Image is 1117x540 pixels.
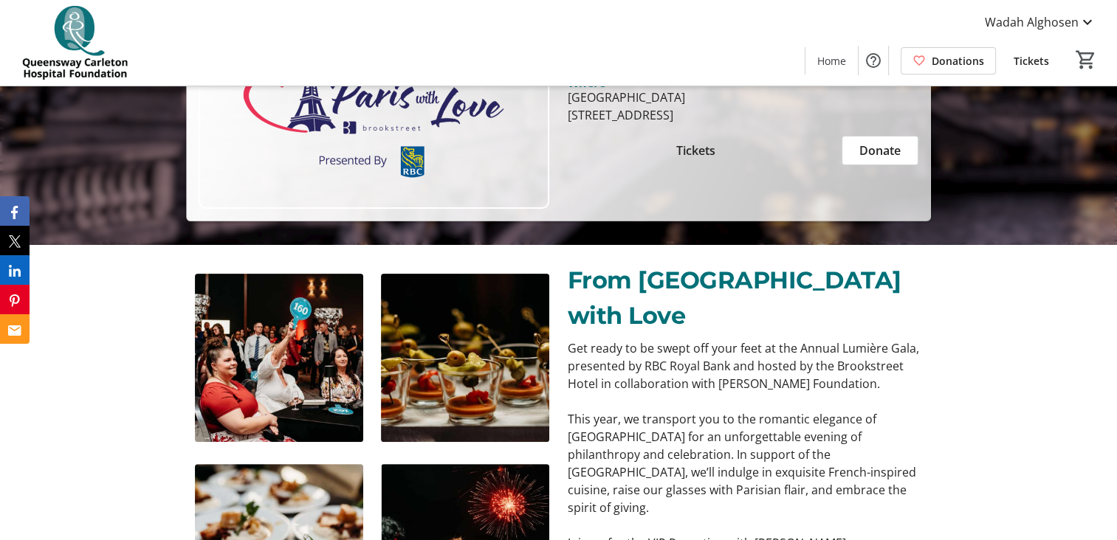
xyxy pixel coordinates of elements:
div: [STREET_ADDRESS] [567,106,684,124]
span: Donations [932,53,984,69]
a: Home [805,47,858,75]
p: From [GEOGRAPHIC_DATA] with Love [567,263,921,333]
span: Tickets [676,142,715,159]
span: Donate [859,142,901,159]
div: [GEOGRAPHIC_DATA] [567,89,684,106]
img: undefined [195,274,363,442]
button: Help [859,46,888,75]
button: Donate [842,136,918,165]
button: Tickets [567,136,823,165]
span: Tickets [1014,53,1049,69]
button: Wadah Alghosen [973,10,1108,34]
p: Get ready to be swept off your feet at the Annual Lumière Gala, presented by RBC Royal Bank and h... [567,339,921,392]
a: Donations [901,47,996,75]
span: Wadah Alghosen [985,13,1079,31]
img: QCH Foundation's Logo [9,6,140,80]
button: Cart [1073,46,1099,73]
span: Home [817,53,846,69]
p: This year, we transport you to the romantic elegance of [GEOGRAPHIC_DATA] for an unforgettable ev... [567,410,921,516]
img: undefined [381,274,549,442]
img: Campaign CTA Media Photo [199,12,549,209]
a: Tickets [1002,47,1061,75]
